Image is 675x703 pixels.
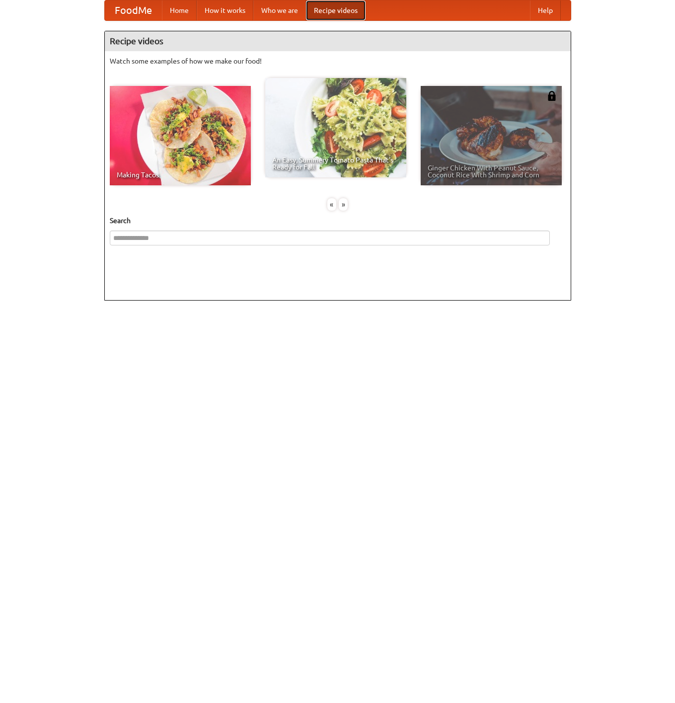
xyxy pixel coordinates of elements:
p: Watch some examples of how we make our food! [110,56,566,66]
a: Recipe videos [306,0,366,20]
a: How it works [197,0,253,20]
img: 483408.png [547,91,557,101]
a: Home [162,0,197,20]
div: » [339,198,348,211]
h4: Recipe videos [105,31,571,51]
a: Who we are [253,0,306,20]
span: Making Tacos [117,171,244,178]
a: An Easy, Summery Tomato Pasta That's Ready for Fall [265,78,406,177]
h5: Search [110,216,566,226]
a: Help [530,0,561,20]
a: FoodMe [105,0,162,20]
span: An Easy, Summery Tomato Pasta That's Ready for Fall [272,156,399,170]
a: Making Tacos [110,86,251,185]
div: « [327,198,336,211]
